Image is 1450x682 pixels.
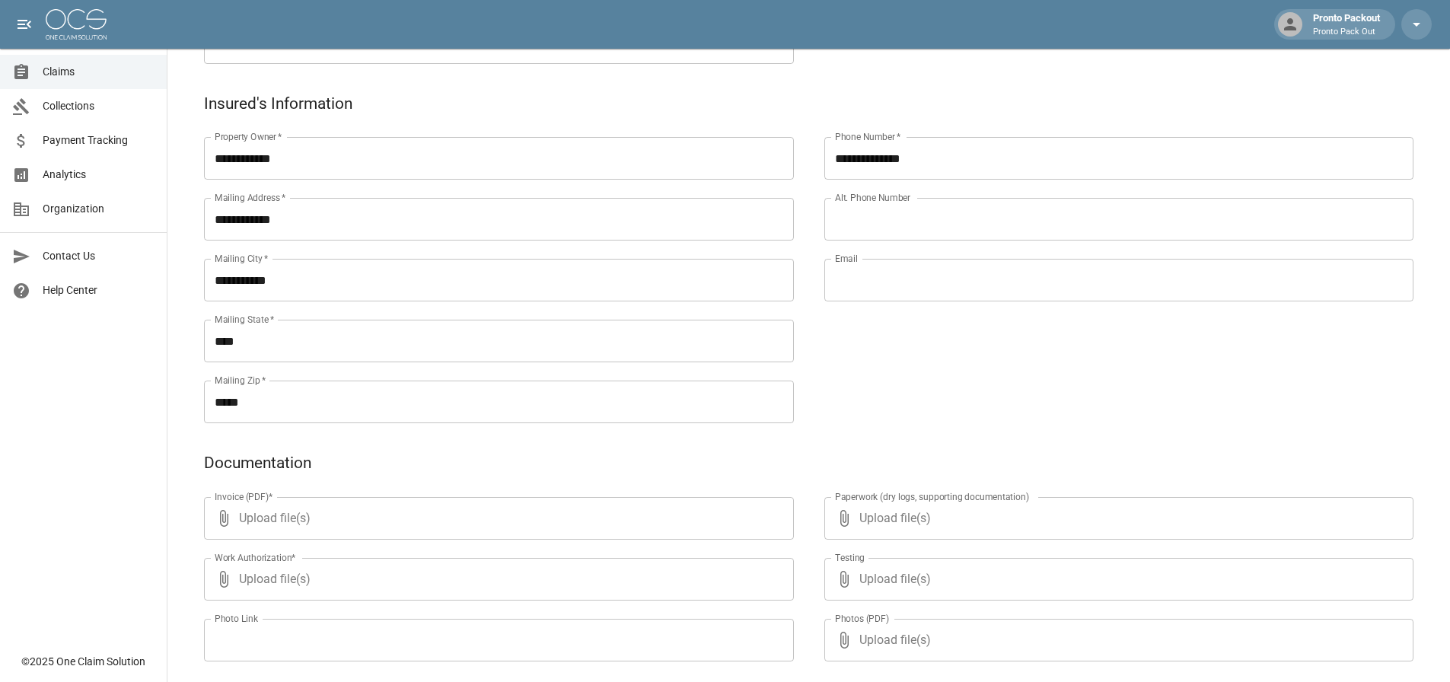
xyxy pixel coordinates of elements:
[835,252,858,265] label: Email
[215,490,273,503] label: Invoice (PDF)*
[835,490,1029,503] label: Paperwork (dry logs, supporting documentation)
[43,98,155,114] span: Collections
[835,551,865,564] label: Testing
[1313,26,1380,39] p: Pronto Pack Out
[835,612,889,625] label: Photos (PDF)
[215,313,274,326] label: Mailing State
[239,558,753,601] span: Upload file(s)
[43,132,155,148] span: Payment Tracking
[215,191,285,204] label: Mailing Address
[215,551,296,564] label: Work Authorization*
[239,497,753,540] span: Upload file(s)
[835,191,910,204] label: Alt. Phone Number
[859,558,1373,601] span: Upload file(s)
[43,64,155,80] span: Claims
[46,9,107,40] img: ocs-logo-white-transparent.png
[859,619,1373,661] span: Upload file(s)
[21,654,145,669] div: © 2025 One Claim Solution
[215,252,269,265] label: Mailing City
[43,282,155,298] span: Help Center
[43,167,155,183] span: Analytics
[215,130,282,143] label: Property Owner
[43,201,155,217] span: Organization
[835,130,900,143] label: Phone Number
[215,612,258,625] label: Photo Link
[1307,11,1386,38] div: Pronto Packout
[9,9,40,40] button: open drawer
[215,374,266,387] label: Mailing Zip
[859,497,1373,540] span: Upload file(s)
[43,248,155,264] span: Contact Us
